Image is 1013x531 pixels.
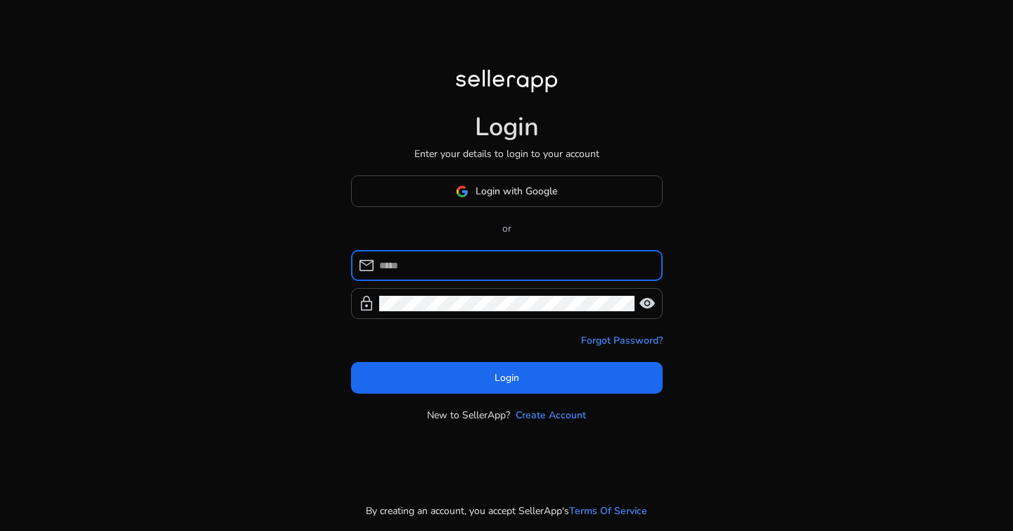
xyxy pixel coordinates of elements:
[581,333,663,348] a: Forgot Password?
[358,295,375,312] span: lock
[427,408,510,423] p: New to SellerApp?
[569,504,647,518] a: Terms Of Service
[639,295,656,312] span: visibility
[351,221,663,236] p: or
[516,408,586,423] a: Create Account
[475,112,539,142] h1: Login
[351,175,663,207] button: Login with Google
[476,184,557,199] span: Login with Google
[351,362,663,394] button: Login
[495,370,519,385] span: Login
[456,185,469,198] img: google-logo.svg
[358,257,375,274] span: mail
[414,146,599,161] p: Enter your details to login to your account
